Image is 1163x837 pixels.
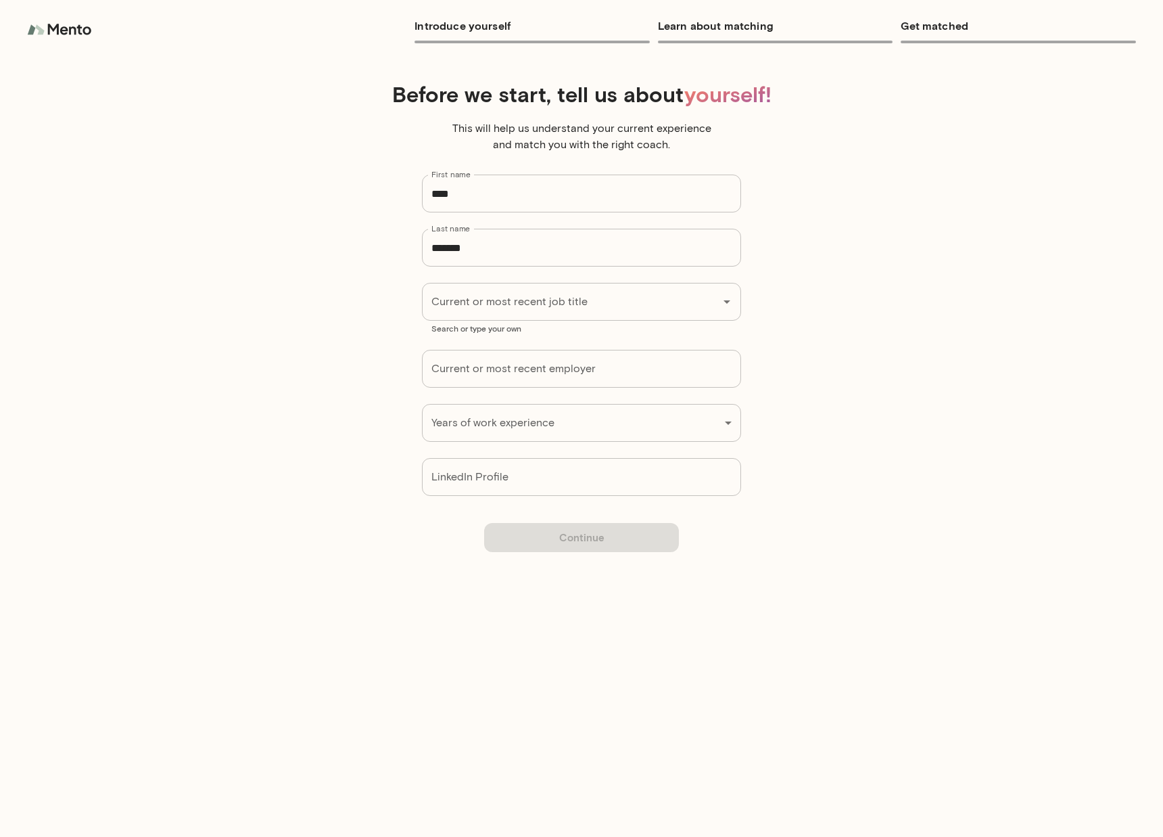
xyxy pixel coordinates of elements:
[684,81,772,107] span: yourself!
[414,16,650,35] h6: Introduce yourself
[446,120,717,153] p: This will help us understand your current experience and match you with the right coach.
[431,223,470,234] label: Last name
[431,323,732,334] p: Search or type your own
[27,16,95,43] img: logo
[717,292,736,311] button: Open
[901,16,1136,35] h6: Get matched
[73,81,1090,107] h4: Before we start, tell us about
[431,168,471,180] label: First name
[658,16,893,35] h6: Learn about matching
